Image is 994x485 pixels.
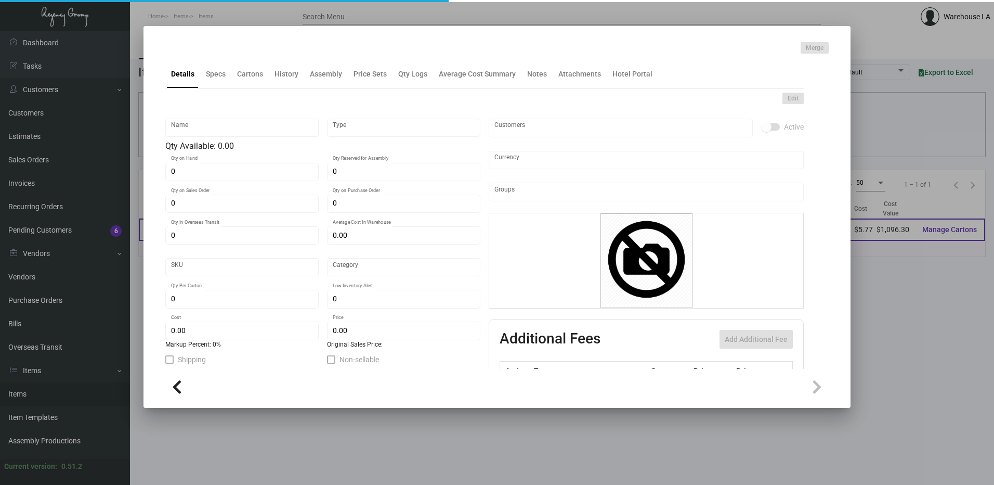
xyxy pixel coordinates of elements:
div: Assembly [310,69,342,80]
div: Average Cost Summary [439,69,516,80]
div: Qty Available: 0.00 [165,140,480,152]
span: Non-sellable [339,353,379,366]
div: Specs [206,69,226,80]
div: Cartons [237,69,263,80]
div: Attachments [558,69,601,80]
div: History [274,69,298,80]
th: Price type [734,362,780,380]
div: Current version: [4,461,57,472]
th: Type [531,362,648,380]
span: Edit [788,94,799,103]
button: Edit [782,93,804,104]
div: Price Sets [354,69,387,80]
div: Qty Logs [398,69,427,80]
th: Active [500,362,532,380]
div: Details [171,69,194,80]
span: Merge [806,44,823,53]
input: Add new.. [494,188,799,196]
h2: Additional Fees [500,330,600,349]
div: Notes [527,69,547,80]
span: Shipping [178,353,206,366]
div: Hotel Portal [612,69,652,80]
span: Active [784,121,804,133]
th: Price [691,362,734,380]
button: Add Additional Fee [720,330,793,349]
input: Add new.. [494,124,748,132]
th: Cost [648,362,690,380]
div: 0.51.2 [61,461,82,472]
button: Merge [801,42,829,54]
span: Add Additional Fee [725,335,788,343]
